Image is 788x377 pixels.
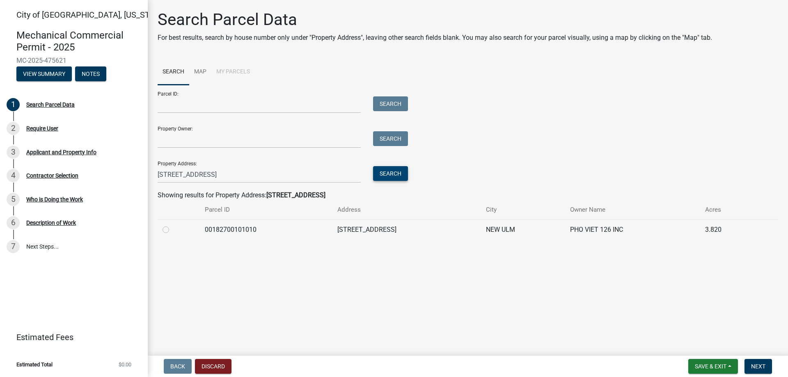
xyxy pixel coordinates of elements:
[200,200,332,219] th: Parcel ID
[75,71,106,78] wm-modal-confirm: Notes
[158,190,778,200] div: Showing results for Property Address:
[26,220,76,226] div: Description of Work
[7,122,20,135] div: 2
[700,200,757,219] th: Acres
[744,359,772,374] button: Next
[373,131,408,146] button: Search
[7,169,20,182] div: 4
[170,363,185,370] span: Back
[7,98,20,111] div: 1
[695,363,726,370] span: Save & Exit
[158,10,712,30] h1: Search Parcel Data
[26,126,58,131] div: Require User
[158,33,712,43] p: For best results, search by house number only under "Property Address", leaving other search fiel...
[7,146,20,159] div: 3
[75,66,106,81] button: Notes
[16,362,53,367] span: Estimated Total
[481,200,565,219] th: City
[26,149,96,155] div: Applicant and Property Info
[16,66,72,81] button: View Summary
[688,359,738,374] button: Save & Exit
[7,329,135,345] a: Estimated Fees
[26,196,83,202] div: Who is Doing the Work
[700,219,757,240] td: 3.820
[189,59,211,85] a: Map
[164,359,192,374] button: Back
[751,363,765,370] span: Next
[195,359,231,374] button: Discard
[16,57,131,64] span: MC-2025-475621
[7,193,20,206] div: 5
[158,59,189,85] a: Search
[200,219,332,240] td: 00182700101010
[16,30,141,53] h4: Mechanical Commercial Permit - 2025
[373,166,408,181] button: Search
[7,240,20,253] div: 7
[26,102,75,107] div: Search Parcel Data
[16,71,72,78] wm-modal-confirm: Summary
[565,219,701,240] td: PHO VIET 126 INC
[332,219,481,240] td: [STREET_ADDRESS]
[481,219,565,240] td: NEW ULM
[332,200,481,219] th: Address
[373,96,408,111] button: Search
[26,173,78,178] div: Contractor Selection
[7,216,20,229] div: 6
[266,191,325,199] strong: [STREET_ADDRESS]
[16,10,166,20] span: City of [GEOGRAPHIC_DATA], [US_STATE]
[119,362,131,367] span: $0.00
[565,200,701,219] th: Owner Name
